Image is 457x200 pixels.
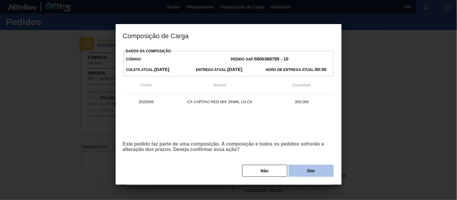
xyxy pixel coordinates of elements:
[123,94,170,109] td: 2029266
[126,57,142,61] span: Código:
[227,67,243,72] strong: [DATE]
[126,49,171,53] label: Dados da Composição
[116,24,342,47] h3: Composição de Carga
[270,94,334,109] td: 300,000
[231,57,289,61] span: Pedido SAP:
[141,83,152,87] span: Pedido
[155,67,170,72] strong: [DATE]
[170,94,270,109] td: CX CARTAO RED MIX 269ML LN C6
[255,56,289,61] strong: 5800368785 - 10
[126,68,169,72] span: Coleta Atual:
[213,83,226,87] span: Material
[242,165,287,177] button: Não
[266,68,327,72] span: Hora de Entrega Atual:
[293,83,311,87] span: Quantidade
[315,67,327,72] strong: 00:00
[123,141,334,152] p: Este pedido faz parte de uma composição. A composição e todos os pedidos sofrerão a alteração dos...
[289,165,334,177] button: Sim
[196,68,243,72] span: Entrega Atual:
